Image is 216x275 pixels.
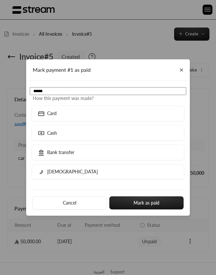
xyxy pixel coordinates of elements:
p: Bank transfer [47,149,74,156]
button: Close [176,65,187,75]
p: [DEMOGRAPHIC_DATA] [47,168,98,175]
p: Card [47,110,57,117]
img: qurrah logo [37,169,45,175]
button: Cancel [32,196,107,209]
button: Mark as paid [109,196,184,209]
span: How this payment was made? [30,95,186,102]
span: Mark payment #1 as paid [33,67,91,73]
p: Cash [47,130,57,136]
